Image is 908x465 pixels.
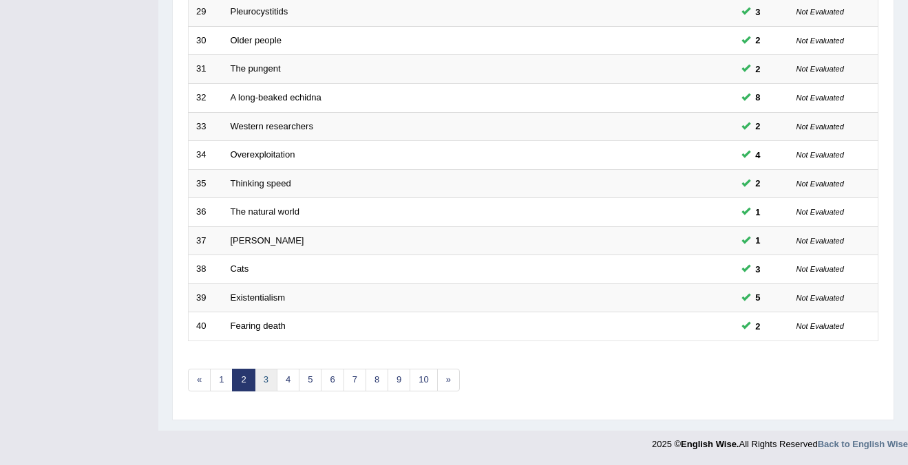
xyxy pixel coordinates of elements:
span: You can still take this question [750,5,766,19]
a: 1 [210,369,233,391]
a: 6 [321,369,344,391]
div: 2025 © All Rights Reserved [652,431,908,451]
small: Not Evaluated [796,237,844,245]
a: 5 [299,369,321,391]
a: Overexploitation [231,149,295,160]
a: Western researchers [231,121,313,131]
small: Not Evaluated [796,208,844,216]
a: « [188,369,211,391]
a: Older people [231,35,282,45]
td: 33 [189,112,223,141]
span: You can still take this question [750,62,766,76]
a: 8 [366,369,388,391]
td: 36 [189,198,223,227]
small: Not Evaluated [796,294,844,302]
a: Pleurocystitids [231,6,288,17]
a: [PERSON_NAME] [231,235,304,246]
span: You can still take this question [750,319,766,334]
td: 30 [189,26,223,55]
small: Not Evaluated [796,180,844,188]
small: Not Evaluated [796,122,844,131]
small: Not Evaluated [796,322,844,330]
span: You can still take this question [750,90,766,105]
a: 7 [344,369,366,391]
a: The pungent [231,63,281,74]
td: 40 [189,312,223,341]
a: 4 [277,369,299,391]
a: » [437,369,460,391]
span: You can still take this question [750,119,766,133]
a: The natural world [231,206,299,217]
span: You can still take this question [750,262,766,277]
td: 34 [189,141,223,170]
span: You can still take this question [750,205,766,219]
small: Not Evaluated [796,36,844,45]
span: You can still take this question [750,176,766,191]
span: You can still take this question [750,33,766,47]
small: Not Evaluated [796,265,844,273]
a: 10 [410,369,437,391]
span: You can still take this question [750,148,766,162]
td: 38 [189,255,223,284]
a: Fearing death [231,321,286,331]
strong: English Wise. [681,439,739,449]
a: Cats [231,263,249,274]
a: Back to English Wise [818,439,908,449]
td: 37 [189,226,223,255]
small: Not Evaluated [796,94,844,102]
a: A long-beaked echidna [231,92,321,102]
span: You can still take this question [750,290,766,305]
td: 32 [189,83,223,112]
small: Not Evaluated [796,8,844,16]
span: You can still take this question [750,233,766,248]
small: Not Evaluated [796,151,844,159]
td: 39 [189,283,223,312]
a: Existentialism [231,292,285,303]
td: 31 [189,55,223,84]
a: 2 [232,369,255,391]
small: Not Evaluated [796,65,844,73]
a: 9 [388,369,410,391]
a: Thinking speed [231,178,291,188]
td: 35 [189,169,223,198]
a: 3 [255,369,277,391]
